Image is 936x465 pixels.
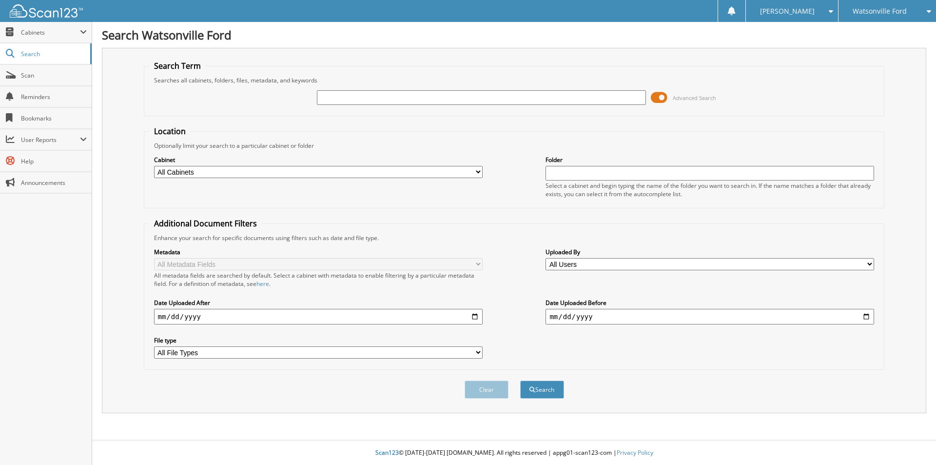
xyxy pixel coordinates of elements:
[546,156,874,164] label: Folder
[617,448,653,457] a: Privacy Policy
[154,299,483,307] label: Date Uploaded After
[21,28,80,37] span: Cabinets
[546,182,874,198] div: Select a cabinet and begin typing the name of the folder you want to search in. If the name match...
[154,271,483,288] div: All metadata fields are searched by default. Select a cabinet with metadata to enable filtering b...
[673,94,716,101] span: Advanced Search
[149,218,262,229] legend: Additional Document Filters
[21,136,80,144] span: User Reports
[21,114,87,122] span: Bookmarks
[154,336,483,344] label: File type
[154,309,483,324] input: start
[149,126,191,137] legend: Location
[853,8,907,14] span: Watsonville Ford
[256,280,269,288] a: here
[21,157,87,165] span: Help
[149,142,879,150] div: Optionally limit your search to a particular cabinet or folder
[10,4,83,18] img: scan123-logo-white.svg
[546,299,874,307] label: Date Uploaded Before
[375,448,399,457] span: Scan123
[149,76,879,84] div: Searches all cabinets, folders, files, metadata, and keywords
[21,50,85,58] span: Search
[465,381,508,399] button: Clear
[149,61,206,71] legend: Search Term
[154,156,483,164] label: Cabinet
[92,441,936,465] div: © [DATE]-[DATE] [DOMAIN_NAME]. All rights reserved | appg01-scan123-com |
[102,27,926,43] h1: Search Watsonville Ford
[546,248,874,256] label: Uploaded By
[546,309,874,324] input: end
[154,248,483,256] label: Metadata
[149,234,879,242] div: Enhance your search for specific documents using filters such as date and file type.
[760,8,815,14] span: [PERSON_NAME]
[21,179,87,187] span: Announcements
[21,93,87,101] span: Reminders
[520,381,564,399] button: Search
[21,71,87,80] span: Scan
